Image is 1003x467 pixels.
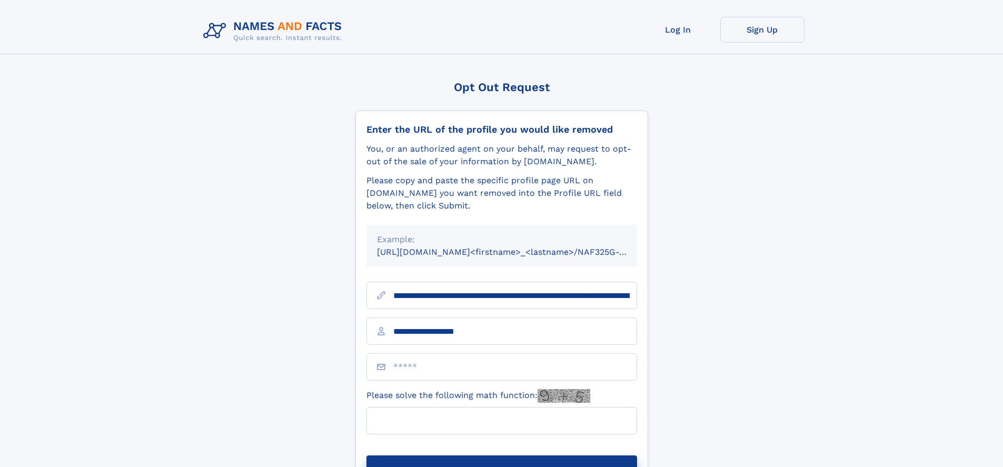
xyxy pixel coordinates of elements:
[377,233,627,246] div: Example:
[366,124,637,135] div: Enter the URL of the profile you would like removed
[199,17,351,45] img: Logo Names and Facts
[366,143,637,168] div: You, or an authorized agent on your behalf, may request to opt-out of the sale of your informatio...
[377,247,657,257] small: [URL][DOMAIN_NAME]<firstname>_<lastname>/NAF325G-xxxxxxxx
[355,81,648,94] div: Opt Out Request
[366,174,637,212] div: Please copy and paste the specific profile page URL on [DOMAIN_NAME] you want removed into the Pr...
[720,17,805,43] a: Sign Up
[636,17,720,43] a: Log In
[366,389,590,403] label: Please solve the following math function:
